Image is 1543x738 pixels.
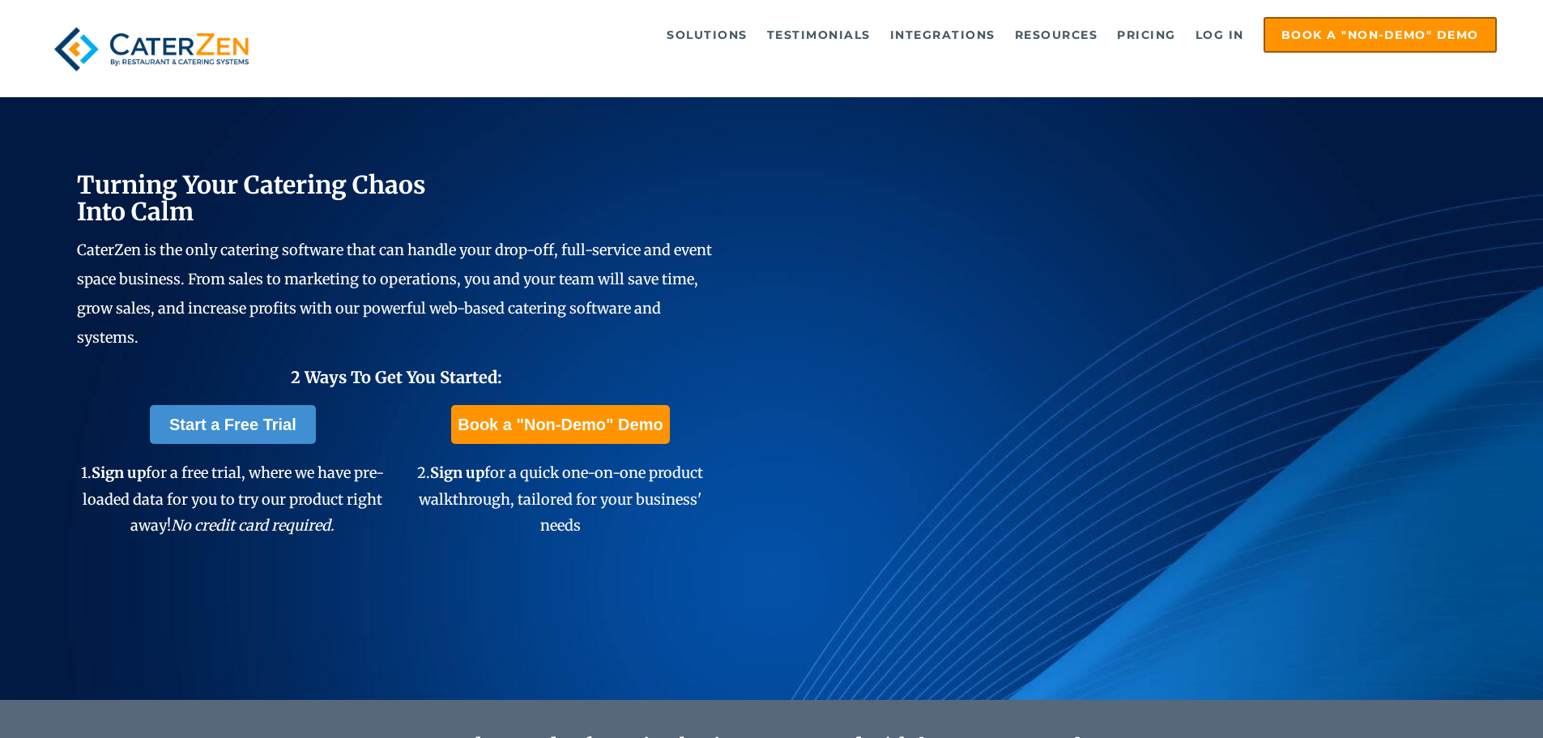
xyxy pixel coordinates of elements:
a: Solutions [659,19,756,51]
a: Integrations [882,19,1004,51]
span: 2. for a quick one-on-one product walkthrough, tailored for your business' needs [417,463,703,535]
a: Resources [1007,19,1106,51]
a: Start a Free Trial [150,405,316,444]
span: CaterZen is the only catering software that can handle your drop-off, full-service and event spac... [77,241,712,347]
span: Sign up [430,463,484,482]
span: Sign up [92,463,146,482]
a: Log in [1187,19,1252,51]
em: No credit card required. [171,516,335,535]
img: caterzen [46,17,257,81]
iframe: Help widget launcher [1399,675,1525,720]
div: Navigation Menu [294,17,1497,53]
a: Pricing [1109,19,1184,51]
span: 2 Ways To Get You Started: [291,367,502,387]
span: 1. for a free trial, where we have pre-loaded data for you to try our product right away! [81,463,384,535]
span: Turning Your Catering Chaos Into Calm [77,169,426,227]
a: Book a "Non-Demo" Demo [1264,17,1497,53]
a: Book a "Non-Demo" Demo [451,405,669,444]
a: Testimonials [759,19,879,51]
